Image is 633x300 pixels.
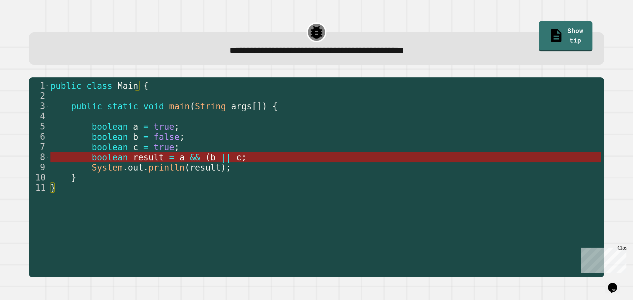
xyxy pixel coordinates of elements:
[29,152,49,162] div: 8
[133,152,164,162] span: result
[29,81,49,91] div: 1
[128,163,143,173] span: out
[154,122,174,132] span: true
[29,132,49,142] div: 6
[45,81,49,91] span: Toggle code folding, rows 1 through 11
[190,163,221,173] span: result
[180,152,185,162] span: a
[133,142,138,152] span: c
[195,101,226,111] span: String
[29,111,49,122] div: 4
[29,91,49,101] div: 2
[29,142,49,152] div: 7
[92,163,123,173] span: System
[107,101,138,111] span: static
[92,132,128,142] span: boolean
[87,81,112,91] span: class
[3,3,45,42] div: Chat with us now!Close
[578,245,626,273] iframe: chat widget
[143,101,164,111] span: void
[29,122,49,132] div: 5
[210,152,216,162] span: b
[45,152,49,162] span: Toggle code folding, row 8
[92,122,128,132] span: boolean
[221,152,231,162] span: ||
[231,101,252,111] span: args
[539,21,592,51] a: Show tip
[154,132,179,142] span: false
[50,81,81,91] span: public
[29,173,49,183] div: 10
[143,142,149,152] span: =
[154,142,174,152] span: true
[92,152,128,162] span: boolean
[133,132,138,142] span: b
[143,122,149,132] span: =
[190,152,200,162] span: &&
[92,142,128,152] span: boolean
[605,274,626,293] iframe: chat widget
[71,101,102,111] span: public
[236,152,242,162] span: c
[169,101,190,111] span: main
[118,81,138,91] span: Main
[29,183,49,193] div: 11
[29,101,49,111] div: 3
[29,162,49,173] div: 9
[45,101,49,111] span: Toggle code folding, rows 3 through 10
[133,122,138,132] span: a
[169,152,174,162] span: =
[149,163,185,173] span: println
[143,132,149,142] span: =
